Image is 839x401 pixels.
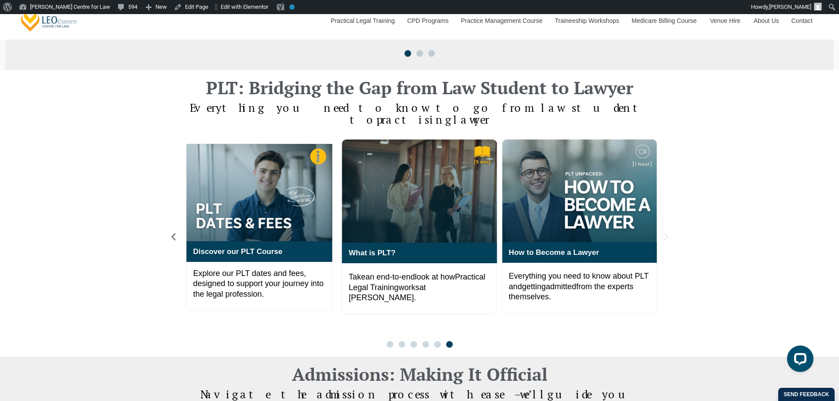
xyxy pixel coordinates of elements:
[780,342,817,379] iframe: LiveChat chat widget
[625,2,703,40] a: Medicare Billing Course
[193,269,323,298] span: Explore our PLT dates and fees, designed to support your journey into the legal profession.
[349,272,485,291] span: Practical Legal Training
[546,282,576,291] span: admitted
[661,232,671,242] div: Next slide
[399,341,405,348] span: Go to slide 2
[324,2,401,40] a: Practical Legal Training
[509,272,649,291] span: Everything you need to know about PLT and
[349,249,395,257] a: What is PLT?
[377,112,453,127] span: practising
[548,2,625,40] a: Traineeship Workshops
[415,272,455,281] span: look at how
[428,50,435,57] span: Go to slide 3
[747,2,785,40] a: About Us
[703,2,747,40] a: Venue Hire
[169,365,671,383] h2: Admissions: Making It Official
[182,139,658,348] div: Carousel
[366,272,415,281] span: an end-to-end
[410,341,417,348] span: Go to slide 3
[769,4,811,10] span: [PERSON_NAME]
[416,50,423,57] span: Go to slide 2
[404,50,411,57] span: Go to slide 1
[509,282,633,301] span: from the experts themselves.
[349,272,366,281] span: Take
[387,341,393,348] span: Go to slide 1
[193,247,282,256] a: Discover our PLT Course
[181,139,337,320] div: 6 / 6
[509,248,599,257] a: How to Become a Lawyer
[522,282,546,291] span: getting
[400,2,454,40] a: CPD Programs
[342,139,497,320] div: 1 / 6
[221,4,268,10] span: Edit with Elementor
[434,341,441,348] span: Go to slide 5
[349,283,426,302] span: at [PERSON_NAME].
[169,79,671,96] h2: PLT: Bridging the Gap from Law Student to Lawyer
[169,232,178,242] div: Previous slide
[190,100,650,127] span: Everything you need to know to go from law student to
[455,2,548,40] a: Practice Management Course
[446,341,453,348] span: Go to slide 6
[502,139,657,320] div: 2 / 6
[289,4,295,10] div: No index
[785,2,819,40] a: Contact
[453,112,489,127] span: lawyer
[422,341,429,348] span: Go to slide 4
[20,7,78,32] a: [PERSON_NAME] Centre for Law
[399,283,419,292] span: works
